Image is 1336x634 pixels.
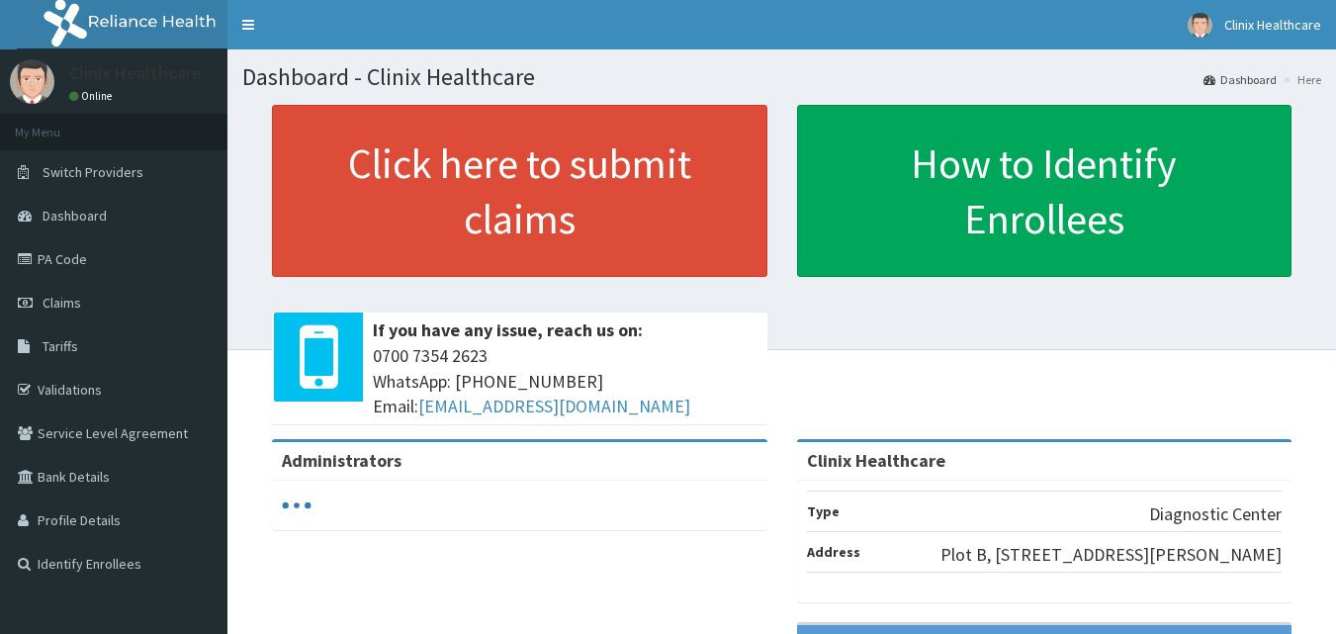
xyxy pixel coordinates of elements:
p: Clinix Healthcare [69,64,202,82]
img: User Image [1188,13,1212,38]
span: Tariffs [43,337,78,355]
a: Click here to submit claims [272,105,767,277]
h1: Dashboard - Clinix Healthcare [242,64,1321,90]
a: Online [69,89,117,103]
span: Claims [43,294,81,312]
a: How to Identify Enrollees [797,105,1292,277]
p: Plot B, [STREET_ADDRESS][PERSON_NAME] [940,542,1282,568]
img: User Image [10,59,54,104]
span: 0700 7354 2623 WhatsApp: [PHONE_NUMBER] Email: [373,343,757,419]
span: Dashboard [43,207,107,225]
b: Administrators [282,449,401,472]
a: Dashboard [1203,71,1277,88]
span: Switch Providers [43,163,143,181]
b: Address [807,543,860,561]
b: If you have any issue, reach us on: [373,318,643,341]
p: Diagnostic Center [1149,501,1282,527]
a: [EMAIL_ADDRESS][DOMAIN_NAME] [418,395,690,417]
svg: audio-loading [282,491,312,520]
b: Type [807,502,840,520]
li: Here [1279,71,1321,88]
strong: Clinix Healthcare [807,449,945,472]
span: Clinix Healthcare [1224,16,1321,34]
